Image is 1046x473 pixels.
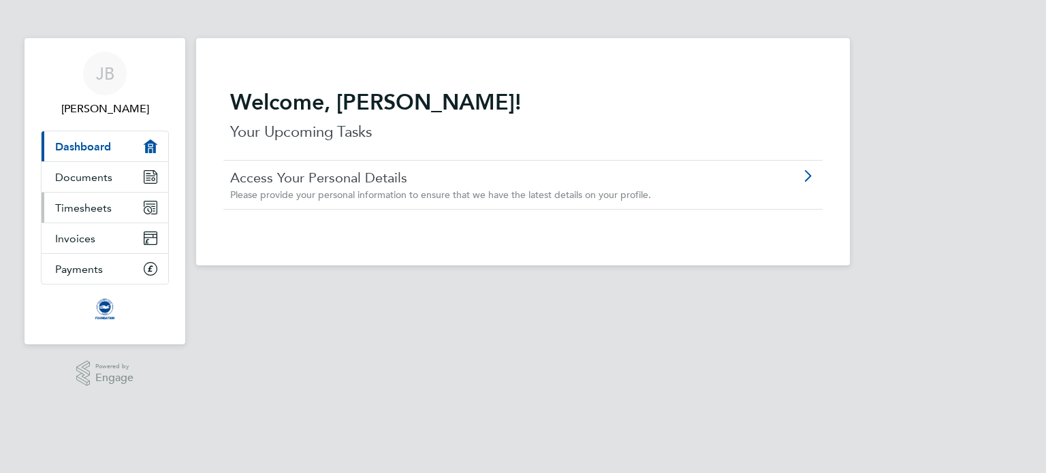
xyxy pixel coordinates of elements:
img: albioninthecommunity-logo-retina.png [94,298,116,320]
a: Powered byEngage [76,361,134,387]
span: Payments [55,263,103,276]
a: Access Your Personal Details [230,169,739,186]
span: Dashboard [55,140,111,153]
span: JB [96,65,114,82]
span: Timesheets [55,201,112,214]
a: Timesheets [42,193,168,223]
a: Invoices [42,223,168,253]
span: Documents [55,171,112,184]
span: Invoices [55,232,95,245]
h2: Welcome, [PERSON_NAME]! [230,88,816,116]
p: Your Upcoming Tasks [230,121,816,143]
nav: Main navigation [25,38,185,344]
span: Jamie Bollington [41,101,169,117]
a: JB[PERSON_NAME] [41,52,169,117]
a: Dashboard [42,131,168,161]
span: Please provide your personal information to ensure that we have the latest details on your profile. [230,189,651,201]
span: Engage [95,372,133,384]
a: Payments [42,254,168,284]
span: Powered by [95,361,133,372]
a: Go to home page [41,298,169,320]
a: Documents [42,162,168,192]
